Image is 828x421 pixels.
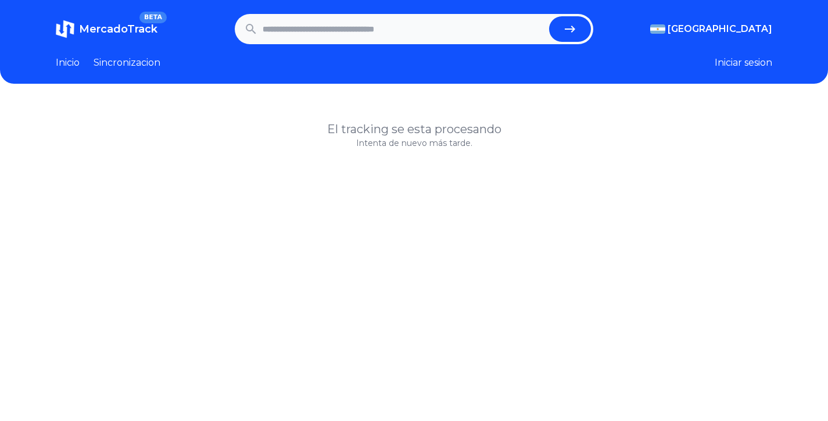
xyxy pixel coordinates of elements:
[56,121,772,137] h1: El tracking se esta procesando
[56,20,74,38] img: MercadoTrack
[56,137,772,149] p: Intenta de nuevo más tarde.
[650,22,772,36] button: [GEOGRAPHIC_DATA]
[715,56,772,70] button: Iniciar sesion
[94,56,160,70] a: Sincronizacion
[79,23,157,35] span: MercadoTrack
[56,20,157,38] a: MercadoTrackBETA
[139,12,167,23] span: BETA
[56,56,80,70] a: Inicio
[650,24,665,34] img: Argentina
[668,22,772,36] span: [GEOGRAPHIC_DATA]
